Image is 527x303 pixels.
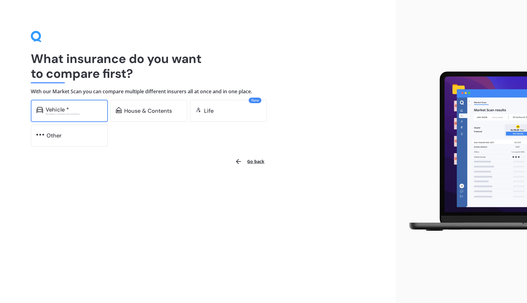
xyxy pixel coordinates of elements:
[31,51,365,81] h1: What insurance do you want to compare first?
[195,107,202,113] img: life.f720d6a2d7cdcd3ad642.svg
[204,108,214,114] div: Life
[31,88,365,95] h4: With our Market Scan you can compare multiple different insurers all at once and in one place.
[231,154,268,169] button: Go back
[116,107,122,113] img: home-and-contents.b802091223b8502ef2dd.svg
[124,108,172,114] div: House & Contents
[46,113,102,115] div: Excludes commercial vehicles
[36,107,43,113] img: car.f15378c7a67c060ca3f3.svg
[36,132,44,138] img: other.81dba5aafe580aa69f38.svg
[249,98,261,103] span: New
[46,107,69,113] div: Vehicle *
[47,133,62,139] div: Other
